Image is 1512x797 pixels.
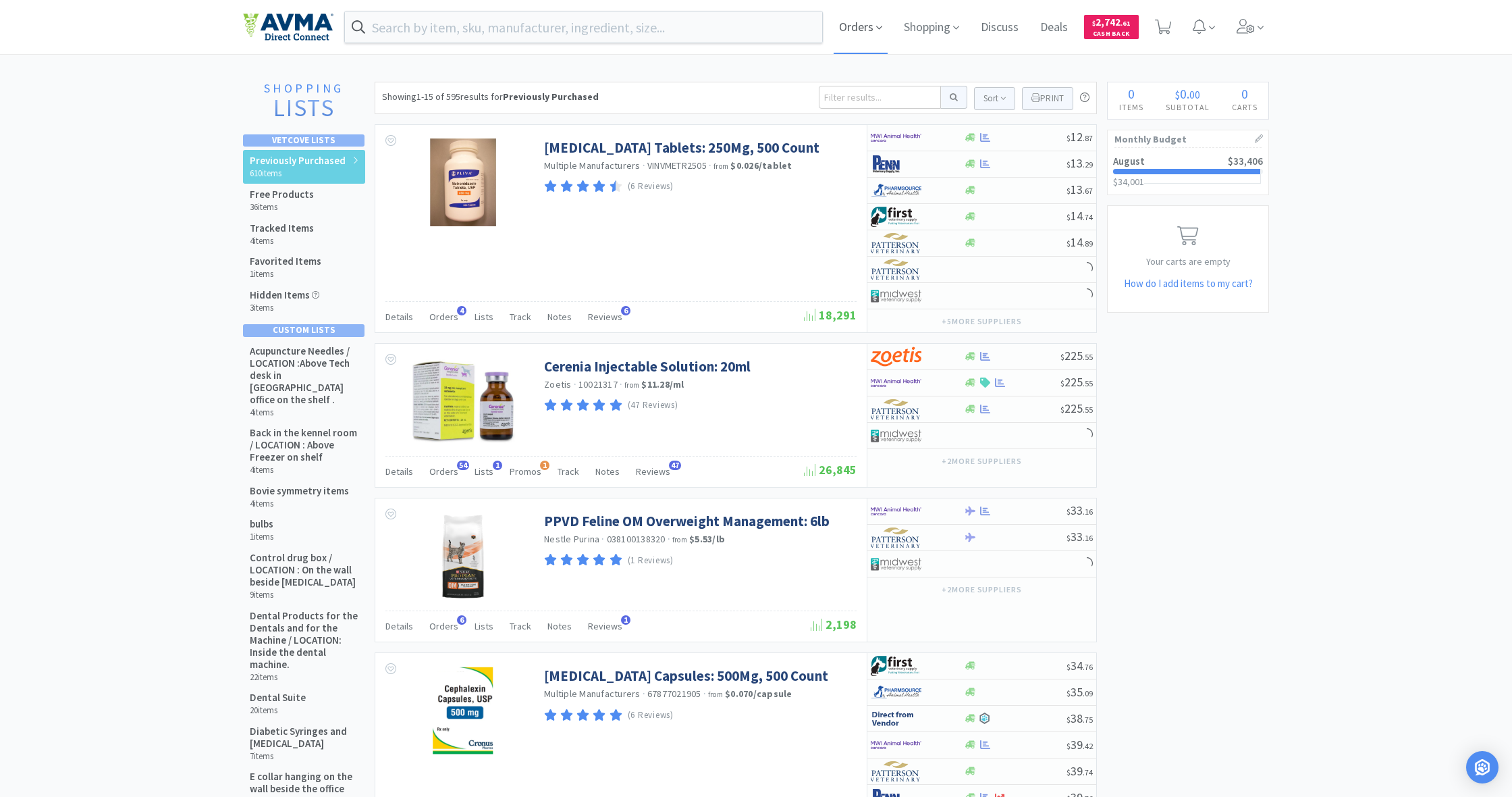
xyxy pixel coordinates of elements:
span: · [709,159,711,172]
span: from [713,161,728,171]
button: Print [1022,87,1073,110]
button: +2more suppliers [935,452,1029,471]
img: f5e969b455434c6296c6d81ef179fa71_3.png [871,233,921,253]
span: $ [1066,159,1071,170]
h4: Items [1108,101,1154,113]
div: Open Intercom Messenger [1466,751,1498,783]
h5: Free Products [250,188,314,201]
span: Cash Back [1092,30,1131,39]
img: 423d7c744f9a4a28ab2af650328213a6_239332.png [407,357,520,445]
span: Track [558,465,579,478]
h6: 4 items [250,465,358,475]
span: $ [1066,767,1071,777]
span: . 16 [1083,507,1093,517]
h1: Monthly Budget [1114,130,1262,148]
span: 4 [457,306,466,315]
span: Track [510,311,531,323]
span: 6 [621,306,630,315]
span: Lists [475,465,493,478]
a: August$33,406$34,001 [1108,148,1268,195]
a: Discuss [975,22,1024,34]
span: $ [1066,186,1071,196]
img: b156a7f838134706913f785759e58084_461444.png [433,667,493,754]
img: 7915dbd3f8974342a4dc3feb8efc1740_58.png [871,180,921,201]
img: 4dd14cff54a648ac9e977f0c5da9bc2e_5.png [871,426,921,446]
span: from [708,690,723,699]
h5: Dental Suite [250,692,306,704]
span: 14 [1066,208,1093,224]
button: Sort [974,87,1015,110]
img: c67096674d5b41e1bca769e75293f8dd_19.png [871,709,921,729]
a: PPVD Feline OM Overweight Management: 6lb [544,512,830,530]
span: $ [1066,662,1071,672]
span: $ [1175,88,1180,101]
span: 00 [1189,88,1200,101]
h5: Previously Purchased [250,155,346,167]
span: 10021317 [578,378,618,390]
h5: Acupuncture Needles / LOCATION :Above Tech desk in [GEOGRAPHIC_DATA] office on the shelf . [250,345,358,406]
span: 38 [1066,711,1093,726]
a: ShoppingLists [243,82,364,128]
h6: 1 items [250,269,321,280]
span: 13 [1066,182,1093,197]
img: f5e969b455434c6296c6d81ef179fa71_3.png [871,528,921,548]
span: 13 [1066,155,1093,171]
h5: Hidden Items [250,289,319,301]
strong: $11.28 / ml [641,378,684,390]
h5: Back in the kennel room / LOCATION : Above Freezer on shelf [250,427,358,463]
span: 2,198 [811,617,857,632]
span: 39 [1066,737,1093,752]
span: · [668,533,670,545]
span: $ [1060,378,1064,388]
span: Notes [547,620,572,632]
span: $ [1066,507,1071,517]
span: from [672,535,687,544]
h6: 1 items [250,532,273,542]
span: . 76 [1083,662,1093,672]
h5: Control drug box / LOCATION : On the wall beside [MEDICAL_DATA] [250,552,358,588]
p: (47 Reviews) [628,398,678,413]
span: 1 [493,461,502,470]
p: (6 Reviews) [628,180,674,194]
span: Reviews [588,620,622,632]
p: (6 Reviews) [628,709,674,723]
h5: Dental Products for the Dentals and for the Machine / LOCATION: Inside the dental machine. [250,610,358,671]
span: . 29 [1083,159,1093,170]
span: $ [1066,133,1071,143]
h2: Lists [250,95,358,122]
h5: Favorited Items [250,255,321,267]
input: Search by item, sku, manufacturer, ingredient, size... [345,11,822,43]
span: 225 [1060,401,1093,416]
span: $ [1060,352,1064,362]
span: . 74 [1083,767,1093,777]
img: e4e33dab9f054f5782a47901c742baa9_102.png [243,13,333,41]
span: $ [1066,238,1071,249]
img: 7915dbd3f8974342a4dc3feb8efc1740_58.png [871,682,921,702]
span: $ [1066,741,1071,751]
strong: Previously Purchased [503,91,599,103]
a: Nestle Purina [544,533,599,545]
span: Details [385,465,413,478]
div: Vetcove Lists [243,134,364,147]
span: $33,406 [1228,155,1263,168]
h5: Bovie symmetry items [250,485,349,497]
span: 39 [1066,763,1093,779]
strong: $5.53 / lb [689,533,725,545]
span: Notes [547,311,572,323]
span: $ [1066,688,1071,698]
h6: 4 items [250,407,358,418]
span: . 55 [1083,405,1093,415]
span: Promos [510,465,541,478]
span: . 42 [1083,741,1093,751]
img: f5e969b455434c6296c6d81ef179fa71_3.png [871,259,921,280]
strong: $0.070 / capsule [725,688,792,700]
strong: $0.026 / tablet [730,159,792,172]
img: 4dd14cff54a648ac9e977f0c5da9bc2e_5.png [871,286,921,306]
div: Custom Lists [243,324,364,336]
img: 67d67680309e4a0bb49a5ff0391dcc42_6.png [871,207,921,227]
h6: 9 items [250,590,358,600]
span: $ [1066,212,1071,222]
span: · [574,378,576,390]
span: Reviews [588,311,622,323]
h6: 20 items [250,705,306,716]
